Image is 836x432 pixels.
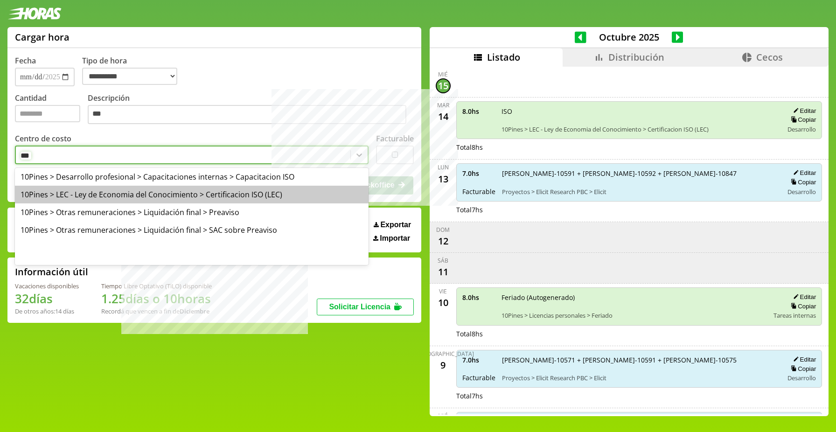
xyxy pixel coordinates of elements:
[15,105,80,122] input: Cantidad
[790,355,816,363] button: Editar
[436,78,451,93] div: 15
[790,293,816,301] button: Editar
[462,169,495,178] span: 7.0 hs
[376,133,414,144] label: Facturable
[502,188,777,196] span: Proyectos > Elicit Research PBC > Elicit
[462,107,495,116] span: 8.0 hs
[787,125,816,133] span: Desarrollo
[380,221,411,229] span: Exportar
[502,311,767,320] span: 10Pines > Licencias personales > Feriado
[412,350,474,358] div: [DEMOGRAPHIC_DATA]
[430,67,829,415] div: scrollable content
[462,187,495,196] span: Facturable
[436,358,451,373] div: 9
[438,163,449,171] div: lun
[756,51,783,63] span: Cecos
[456,143,822,152] div: Total 8 hs
[439,287,447,295] div: vie
[15,282,79,290] div: Vacaciones disponibles
[317,299,414,315] button: Solicitar Licencia
[502,355,777,364] span: [PERSON_NAME]-10571 + [PERSON_NAME]-10591 + [PERSON_NAME]-10575
[88,105,406,125] textarea: Descripción
[790,169,816,177] button: Editar
[436,295,451,310] div: 10
[15,221,369,239] div: 10Pines > Otras remuneraciones > Liquidación final > SAC sobre Preaviso
[502,293,767,302] span: Feriado (Autogenerado)
[380,234,410,243] span: Importar
[101,290,212,307] h1: 1.25 días o 10 horas
[788,365,816,373] button: Copiar
[502,125,777,133] span: 10Pines > LEC - Ley de Economia del Conocimiento > Certificacion ISO (LEC)
[773,311,816,320] span: Tareas internas
[180,307,209,315] b: Diciembre
[502,107,777,116] span: ISO
[15,307,79,315] div: De otros años: 14 días
[371,220,414,230] button: Exportar
[15,265,88,278] h2: Información útil
[15,290,79,307] h1: 32 días
[787,374,816,382] span: Desarrollo
[502,169,777,178] span: [PERSON_NAME]-10591 + [PERSON_NAME]-10592 + [PERSON_NAME]-10847
[329,303,390,311] span: Solicitar Licencia
[436,226,450,234] div: dom
[101,307,212,315] div: Recordá que vencen a fin de
[787,188,816,196] span: Desarrollo
[101,282,212,290] div: Tiempo Libre Optativo (TiLO) disponible
[438,257,448,265] div: sáb
[82,68,177,85] select: Tipo de hora
[456,205,822,214] div: Total 7 hs
[456,329,822,338] div: Total 8 hs
[608,51,664,63] span: Distribución
[438,70,448,78] div: mié
[462,293,495,302] span: 8.0 hs
[502,374,777,382] span: Proyectos > Elicit Research PBC > Elicit
[88,93,414,127] label: Descripción
[437,101,449,109] div: mar
[15,133,71,144] label: Centro de costo
[586,31,672,43] span: Octubre 2025
[15,56,36,66] label: Fecha
[788,178,816,186] button: Copiar
[788,302,816,310] button: Copiar
[456,391,822,400] div: Total 7 hs
[436,109,451,124] div: 14
[15,31,70,43] h1: Cargar hora
[436,171,451,186] div: 13
[15,93,88,127] label: Cantidad
[436,265,451,279] div: 11
[438,412,448,420] div: mié
[15,168,369,186] div: 10Pines > Desarrollo profesional > Capacitaciones internas > Capacitacion ISO
[788,116,816,124] button: Copiar
[462,355,495,364] span: 7.0 hs
[462,373,495,382] span: Facturable
[790,107,816,115] button: Editar
[436,234,451,249] div: 12
[7,7,62,20] img: logotipo
[82,56,185,86] label: Tipo de hora
[15,186,369,203] div: 10Pines > LEC - Ley de Economia del Conocimiento > Certificacion ISO (LEC)
[15,203,369,221] div: 10Pines > Otras remuneraciones > Liquidación final > Preaviso
[487,51,520,63] span: Listado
